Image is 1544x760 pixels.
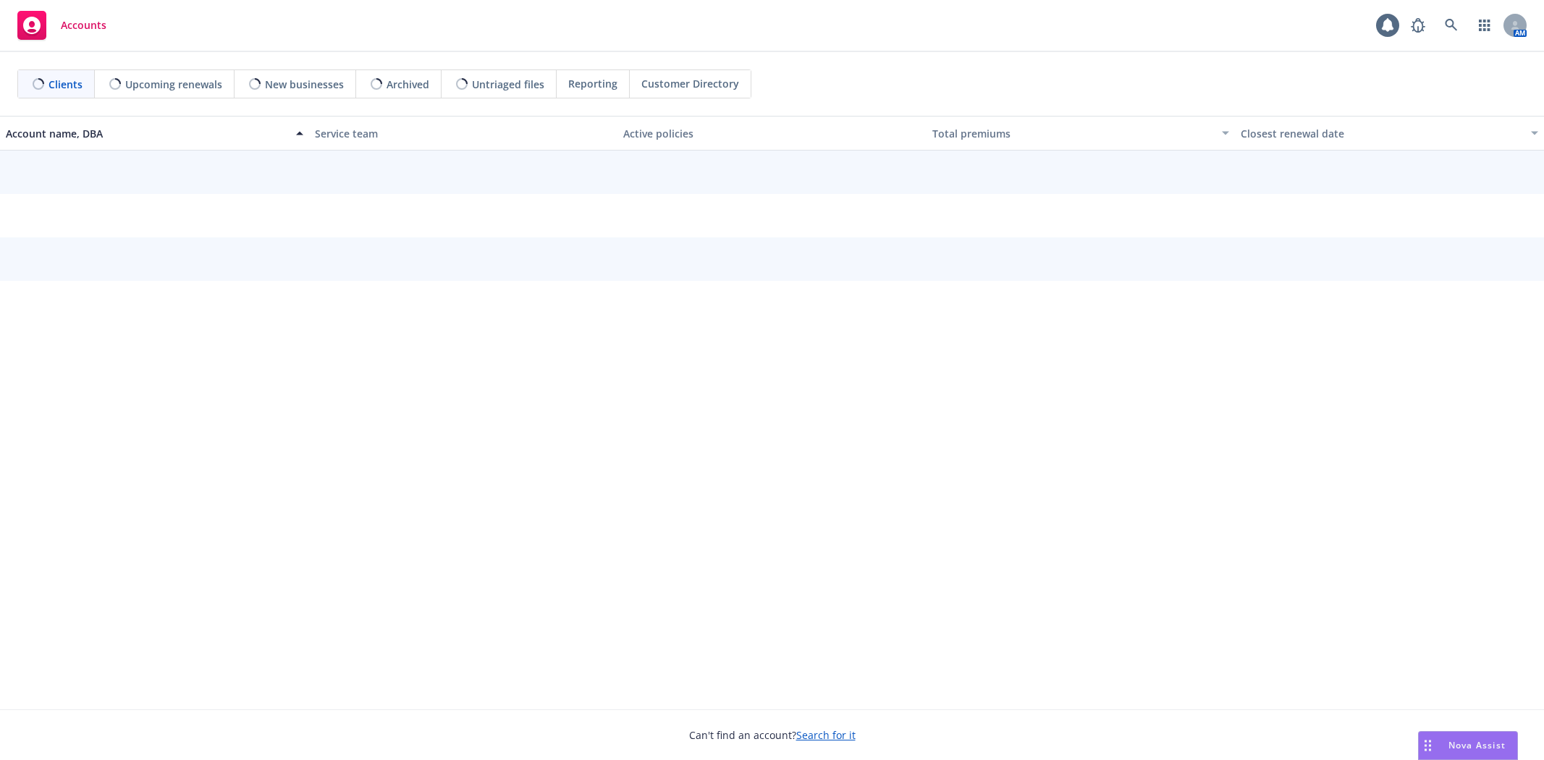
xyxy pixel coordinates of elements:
button: Nova Assist [1418,731,1518,760]
div: Active policies [623,126,921,141]
span: Untriaged files [472,77,544,92]
div: Service team [315,126,612,141]
button: Closest renewal date [1235,116,1544,151]
span: Accounts [61,20,106,31]
span: Can't find an account? [689,727,856,743]
div: Total premiums [932,126,1214,141]
span: Clients [48,77,83,92]
span: Upcoming renewals [125,77,222,92]
a: Accounts [12,5,112,46]
button: Active policies [617,116,927,151]
span: Archived [387,77,429,92]
a: Switch app [1470,11,1499,40]
div: Closest renewal date [1241,126,1522,141]
span: Nova Assist [1448,739,1506,751]
div: Drag to move [1419,732,1437,759]
a: Search for it [796,728,856,742]
div: Account name, DBA [6,126,287,141]
span: New businesses [265,77,344,92]
a: Search [1437,11,1466,40]
span: Reporting [568,76,617,91]
span: Customer Directory [641,76,739,91]
a: Report a Bug [1404,11,1433,40]
button: Total premiums [927,116,1236,151]
button: Service team [309,116,618,151]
